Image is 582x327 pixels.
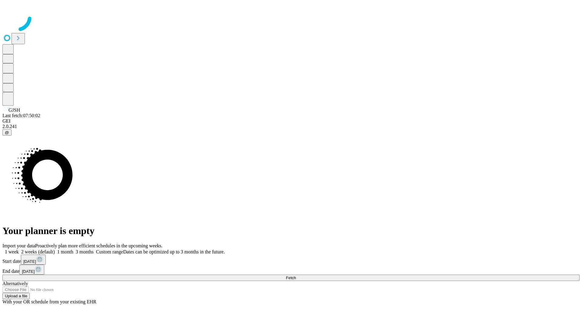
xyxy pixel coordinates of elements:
[123,249,225,254] span: Dates can be optimized up to 3 months in the future.
[2,124,580,129] div: 2.0.241
[21,255,46,265] button: [DATE]
[8,107,20,113] span: GJSH
[2,299,96,304] span: With your OR schedule from your existing EHR
[2,225,580,236] h1: Your planner is empty
[2,293,30,299] button: Upload a file
[5,249,19,254] span: 1 week
[2,118,580,124] div: GEI
[23,259,36,264] span: [DATE]
[2,275,580,281] button: Fetch
[286,276,296,280] span: Fetch
[22,269,35,274] span: [DATE]
[96,249,123,254] span: Custom range
[2,255,580,265] div: Start date
[35,243,162,248] span: Proactively plan more efficient schedules in the upcoming weeks.
[19,265,44,275] button: [DATE]
[21,249,55,254] span: 2 weeks (default)
[2,113,40,118] span: Last fetch: 07:50:02
[2,281,28,286] span: Alternatively
[76,249,94,254] span: 3 months
[2,243,35,248] span: Import your data
[2,129,12,136] button: @
[5,130,9,135] span: @
[57,249,73,254] span: 1 month
[2,265,580,275] div: End date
